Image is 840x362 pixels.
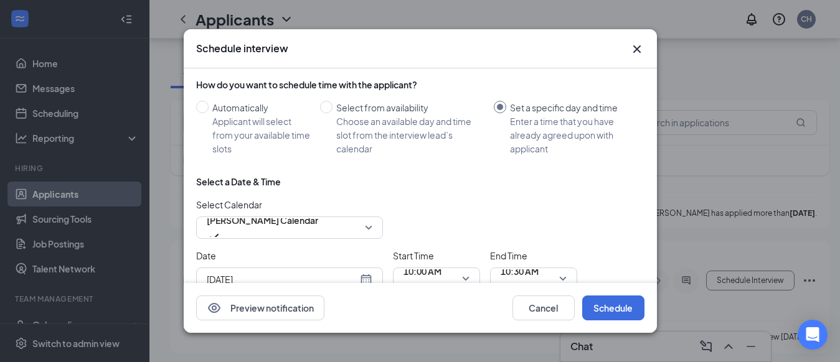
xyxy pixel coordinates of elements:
button: Schedule [582,295,644,320]
button: EyePreview notification [196,295,324,320]
span: Start Time [393,249,480,262]
div: Choose an available day and time slot from the interview lead’s calendar [336,114,484,155]
input: Aug 27, 2025 [207,272,357,286]
svg: Checkmark [207,230,222,244]
div: Select a Date & Time [196,175,281,188]
svg: Checkmark [501,281,516,295]
span: Select Calendar [196,198,383,211]
svg: Eye [207,300,222,315]
span: Date [196,249,383,262]
div: Automatically [212,101,310,114]
div: How do you want to schedule time with the applicant? [196,78,644,91]
svg: Checkmark [403,281,418,295]
div: Applicant will select from your available time slots [212,114,310,155]
div: Set a specific day and time [510,101,635,114]
div: Select from availability [336,101,484,114]
div: Enter a time that you have already agreed upon with applicant [510,114,635,155]
button: Cancel [512,295,575,320]
button: Close [630,42,644,57]
span: 10:30 AM [501,262,539,281]
span: [PERSON_NAME] Calendar [207,211,318,230]
svg: Cross [630,42,644,57]
span: 10:00 AM [403,262,441,281]
span: End Time [490,249,577,262]
h3: Schedule interview [196,42,288,55]
div: Open Intercom Messenger [798,320,828,350]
